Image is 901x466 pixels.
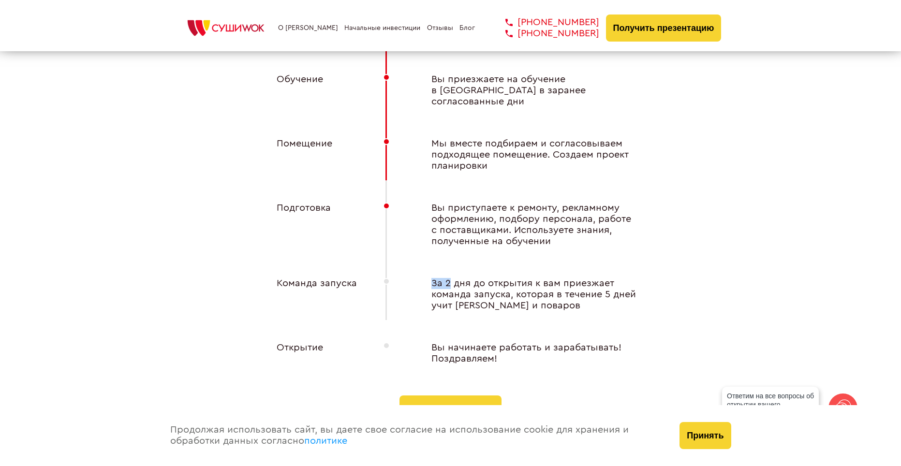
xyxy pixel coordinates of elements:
a: политике [304,436,347,446]
img: СУШИWOK [180,17,272,39]
div: Продолжая использовать сайт, вы даете свое согласие на использование cookie для хранения и обрабо... [161,405,670,466]
div: Вы приступаете к ремонту, рекламному оформлению, подбору персонала, работе с поставщиками. Исполь... [412,203,644,247]
div: Команда запуска [257,278,364,311]
div: Подготовка [257,203,364,247]
div: Помещение [257,138,364,172]
div: Вы начинаете работать и зарабатывать! Поздравляем! [412,342,644,364]
div: Ответим на все вопросы об открытии вашего [PERSON_NAME]! [722,387,819,422]
div: За 2 дня до открытия к вам приезжает команда запуска, которая в течение 5 дней учит [PERSON_NAME]... [412,278,644,311]
a: Блог [459,24,475,32]
a: [PHONE_NUMBER] [491,17,599,28]
a: Начальные инвестиции [344,24,420,32]
a: О [PERSON_NAME] [278,24,338,32]
div: Мы вместе подбираем и согласовываем подходящее помещение. Создаем проект планировки [412,138,644,172]
a: Отзывы [427,24,453,32]
button: Принять [679,422,731,449]
div: Обучение [257,74,364,107]
button: Получить презентацию [606,15,722,42]
button: Хочу узнать больше [399,395,502,422]
a: [PHONE_NUMBER] [491,28,599,39]
div: Вы приезжаете на обучение в [GEOGRAPHIC_DATA] в заранее согласованные дни [412,74,644,107]
div: Открытие [257,342,364,364]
